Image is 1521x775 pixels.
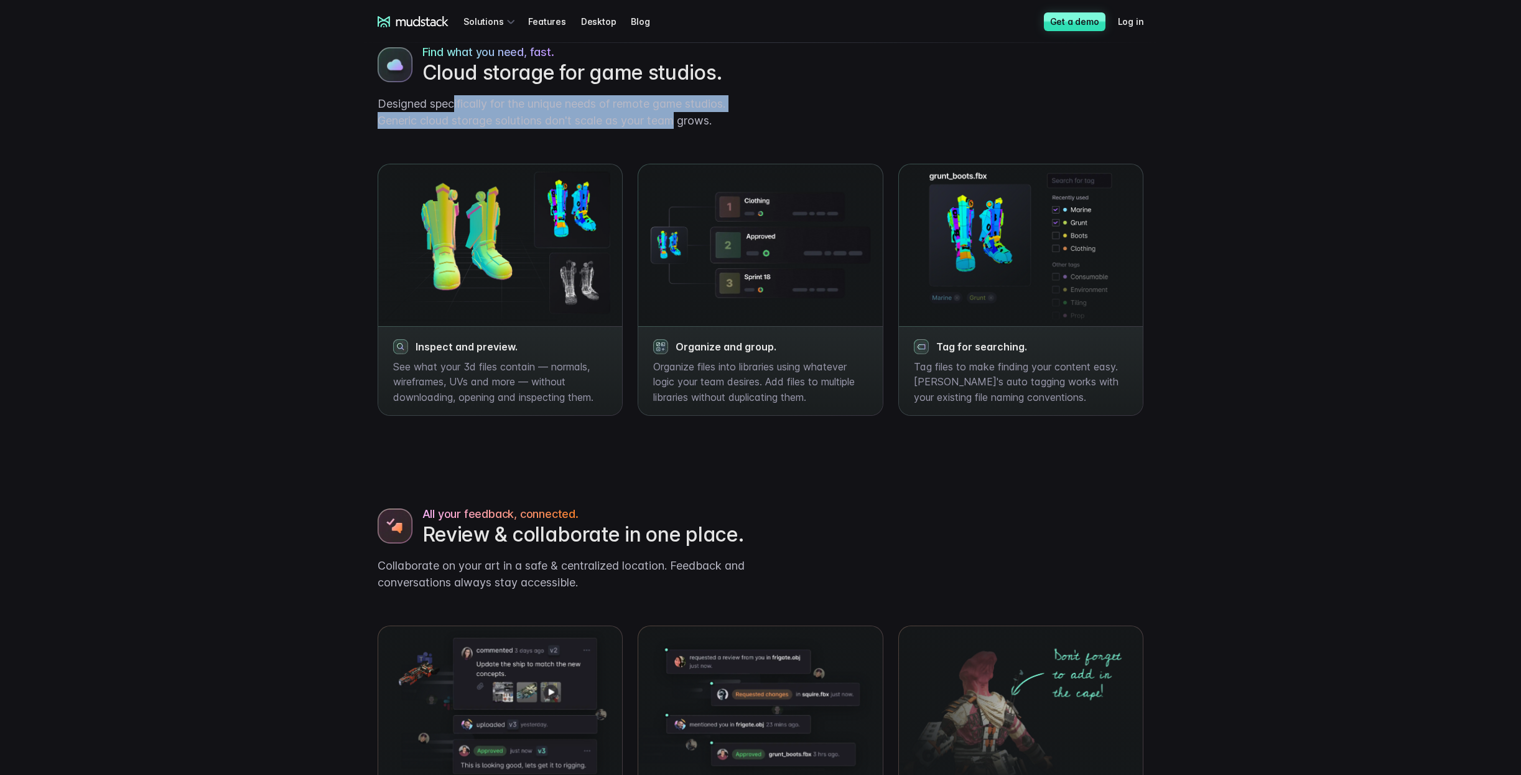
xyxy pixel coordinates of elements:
img: Boots model in normals, UVs and wireframe [638,164,883,326]
p: Tag files to make finding your content easy. [PERSON_NAME]'s auto tagging works with your existin... [914,359,1128,405]
img: magnifying glass icon [914,339,929,354]
a: mudstack logo [378,16,449,27]
span: Last name [208,1,254,11]
h3: Inspect and preview. [416,341,608,353]
img: magnifying glass icon [393,339,408,354]
span: Art team size [208,103,266,113]
a: Log in [1118,10,1159,33]
h2: Cloud storage for game studios. [422,60,751,85]
span: All your feedback, connected. [422,505,579,522]
span: Find what you need, fast. [422,44,554,60]
h2: Review & collaborate in one place. [422,522,751,547]
img: Boots model in normals, UVs and wireframe [378,164,623,326]
p: Collaborate on your art in a safe & centralized location. Feedback and conversations always stay ... [378,557,751,591]
img: Boots model in normals, UVs and wireframe [899,164,1143,326]
img: magnifying glass icon [653,339,668,354]
p: Designed specifically for the unique needs of remote game studios. Generic cloud storage solution... [378,95,751,129]
a: Get a demo [1044,12,1105,31]
a: Desktop [581,10,631,33]
p: Organize files into libraries using whatever logic your team desires. Add files to multiple libra... [653,359,868,405]
h3: Tag for searching. [936,341,1128,353]
a: Blog [631,10,664,33]
img: Boots model in normals, UVs and wireframe [378,509,412,543]
img: Boots model in normals, UVs and wireframe [378,47,412,82]
h3: Organize and group. [676,341,868,353]
div: Solutions [463,10,518,33]
input: Work with outsourced artists? [3,226,11,234]
a: Features [528,10,580,33]
span: Job title [208,52,242,62]
p: See what your 3d files contain — normals, wireframes, UVs and more — without downloading, opening... [393,359,608,405]
span: Work with outsourced artists? [14,225,145,236]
